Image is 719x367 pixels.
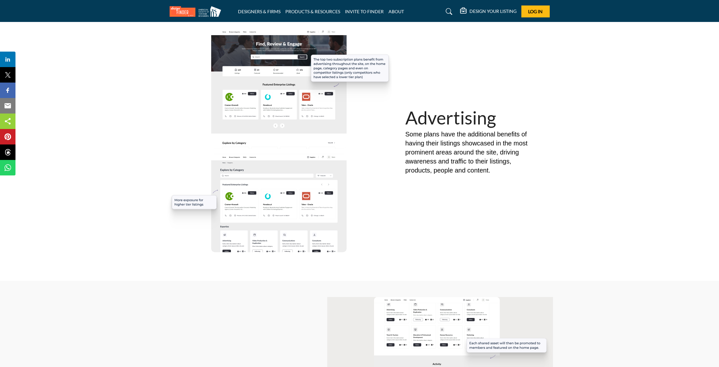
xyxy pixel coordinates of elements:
[238,9,281,14] a: DESIGNERS & FIRMS
[285,9,340,14] a: PRODUCTS & RESOURCES
[439,6,457,17] a: Search
[170,6,224,17] img: Site Logo
[405,106,539,130] h5: Advertising
[166,16,392,264] img: MediaKitAdvertisingPage.svg
[521,5,550,17] button: Log In
[469,8,517,14] h5: DESIGN YOUR LISTING
[389,9,404,14] a: ABOUT
[528,9,543,14] span: Log In
[345,9,384,14] a: INVITE TO FINDER
[405,130,539,175] p: Some plans have the additional benefits of having their listings showcased in the most prominent ...
[460,8,517,15] div: DESIGN YOUR LISTING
